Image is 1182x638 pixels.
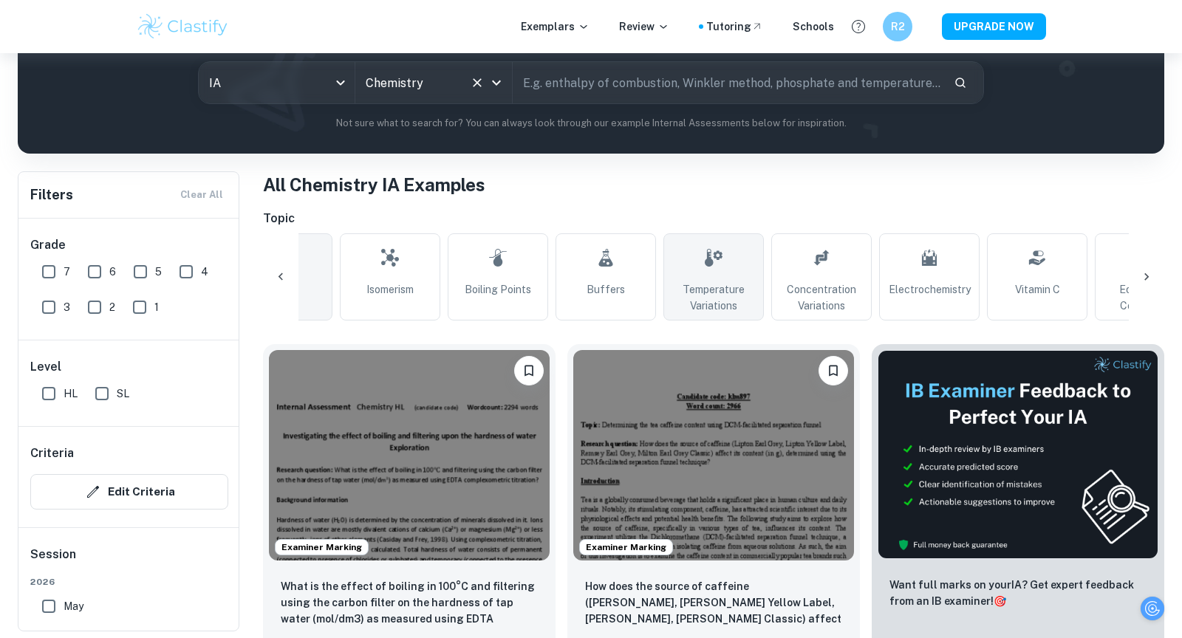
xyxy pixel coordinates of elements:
h1: All Chemistry IA Examples [263,171,1164,198]
a: Tutoring [706,18,763,35]
a: Schools [793,18,834,35]
span: 3 [64,299,70,315]
button: R2 [883,12,912,41]
h6: Session [30,546,228,575]
button: Open [486,72,507,93]
span: May [64,598,83,614]
span: Isomerism [366,281,414,298]
button: Clear [467,72,488,93]
p: How does the source of caffeine (Lipton Earl Grey, Lipton Yellow Label, Remsey Earl Grey, Milton ... [585,578,842,628]
h6: Topic [263,210,1164,227]
p: What is the effect of boiling in 100°C and filtering using the carbon filter on the hardness of t... [281,578,538,628]
span: 1 [154,299,159,315]
p: Exemplars [521,18,590,35]
span: Electrochemistry [889,281,971,298]
img: Clastify logo [136,12,230,41]
p: Not sure what to search for? You can always look through our example Internal Assessments below f... [30,116,1152,131]
button: Search [948,70,973,95]
button: Bookmark [819,356,848,385]
span: 5 [155,264,162,280]
span: Buffers [587,281,625,298]
h6: Filters [30,185,73,205]
img: Thumbnail [878,350,1158,559]
span: 7 [64,264,70,280]
span: Temperature Variations [670,281,757,314]
input: E.g. enthalpy of combustion, Winkler method, phosphate and temperature... [513,62,942,103]
span: 2 [109,299,115,315]
span: SL [117,385,129,402]
button: Bookmark [514,356,544,385]
span: Examiner Marking [276,541,368,554]
img: Chemistry IA example thumbnail: How does the source of caffeine (Lipton [573,350,854,560]
h6: Criteria [30,445,74,462]
p: Review [619,18,669,35]
button: Edit Criteria [30,474,228,510]
span: Boiling Points [465,281,531,298]
span: 6 [109,264,116,280]
span: Vitamin C [1015,281,1060,298]
span: HL [64,385,78,402]
img: Chemistry IA example thumbnail: What is the effect of boiling in 100°C a [269,350,550,560]
p: Want full marks on your IA ? Get expert feedback from an IB examiner! [889,577,1147,609]
span: 4 [201,264,208,280]
span: 2026 [30,575,228,589]
span: Concentration Variations [778,281,865,314]
button: Help and Feedback [846,14,871,39]
h6: Level [30,358,228,376]
span: 🎯 [994,595,1006,607]
h6: Grade [30,236,228,254]
span: Examiner Marking [580,541,672,554]
button: UPGRADE NOW [942,13,1046,40]
div: IA [199,62,355,103]
h6: R2 [889,18,906,35]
